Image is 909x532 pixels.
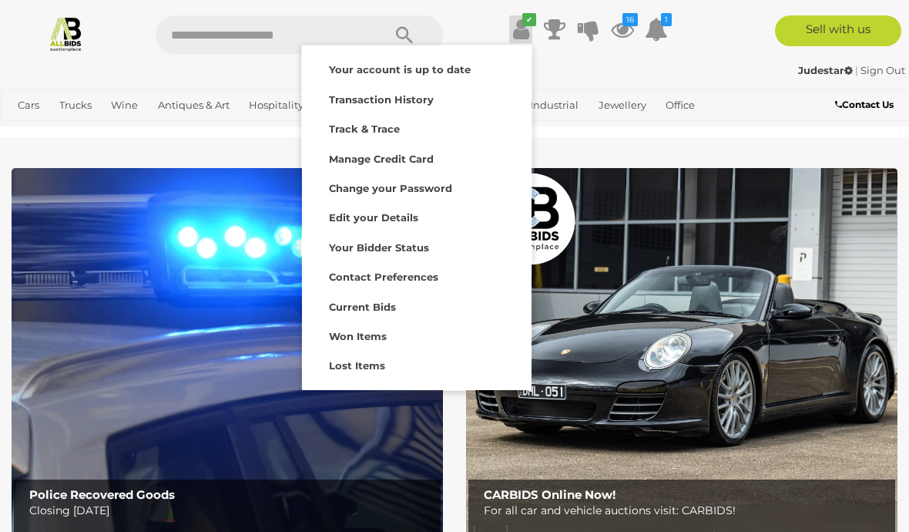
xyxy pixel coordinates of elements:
[329,271,438,283] strong: Contact Preferences
[329,153,434,165] strong: Manage Credit Card
[302,83,532,113] a: Transaction History
[302,231,532,261] a: Your Bidder Status
[302,349,532,379] a: Lost Items
[302,291,532,320] a: Current Bids
[835,96,897,113] a: Contact Us
[63,118,185,143] a: [GEOGRAPHIC_DATA]
[509,15,532,43] a: ✔
[302,143,532,172] a: Manage Credit Card
[329,211,418,224] strong: Edit your Details
[53,93,98,118] a: Trucks
[152,93,236,118] a: Antiques & Art
[775,15,901,46] a: Sell with us
[12,93,45,118] a: Cars
[522,13,536,26] i: ✔
[302,201,532,231] a: Edit your Details
[105,93,144,118] a: Wine
[611,15,634,43] a: 16
[243,93,310,118] a: Hospitality
[860,64,905,76] a: Sign Out
[329,359,385,372] strong: Lost Items
[12,118,55,143] a: Sports
[302,113,532,142] a: Track & Trace
[524,93,585,118] a: Industrial
[329,241,429,254] strong: Your Bidder Status
[302,320,532,349] a: Won Items
[592,93,652,118] a: Jewellery
[798,64,855,76] a: Judestar
[329,301,396,313] strong: Current Bids
[622,13,638,26] i: 16
[302,379,532,409] a: Sale Alert
[329,123,400,135] strong: Track & Trace
[329,63,471,76] strong: Your account is up to date
[366,15,443,54] button: Search
[329,93,434,106] strong: Transaction History
[645,15,668,43] a: 1
[661,13,672,26] i: 1
[835,99,894,110] b: Contact Us
[329,330,387,342] strong: Won Items
[329,182,452,194] strong: Change your Password
[798,64,853,76] strong: Judestar
[659,93,701,118] a: Office
[329,389,380,402] strong: Sale Alert
[302,53,532,82] a: Your account is up to date
[48,15,84,52] img: Allbids.com.au
[855,64,858,76] span: |
[302,172,532,201] a: Change your Password
[302,261,532,290] a: Contact Preferences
